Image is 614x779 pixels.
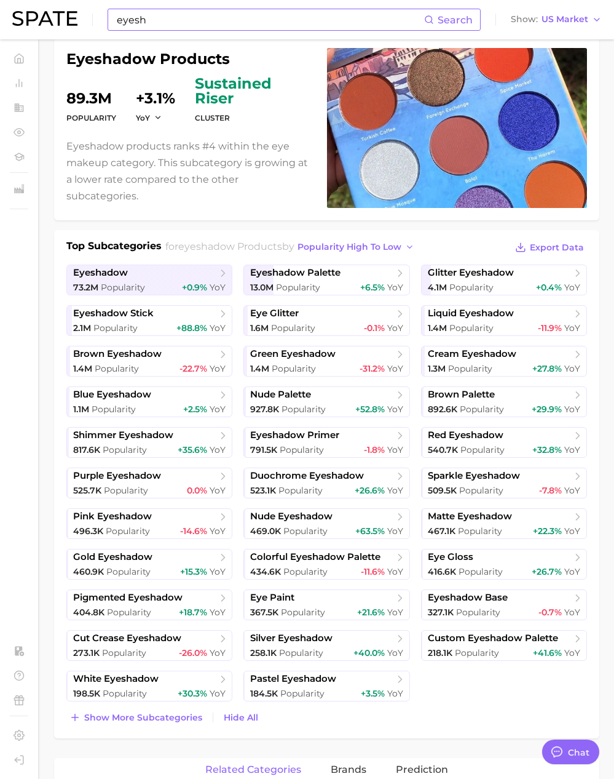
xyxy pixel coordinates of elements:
span: Export Data [530,242,584,253]
span: 1.6m [250,322,269,334]
dt: cluster [195,111,312,126]
span: 1.4m [73,363,92,374]
span: eye gloss [428,551,473,563]
span: nude palette [250,389,311,401]
span: Popularity [281,404,326,415]
img: SPATE [12,11,77,26]
span: Prediction [396,764,448,775]
span: 0.0% [187,485,207,496]
span: eyeshadow products [178,241,282,252]
span: 73.2m [73,282,98,293]
span: Popularity [272,363,316,374]
a: eyeshadow73.2m Popularity+0.9% YoY [66,265,232,295]
span: Popularity [283,525,328,537]
span: nude eyeshadow [250,511,333,522]
span: pink eyeshadow [73,511,152,522]
span: +29.9% [532,404,562,415]
span: YoY [564,404,580,415]
a: eyeshadow base327.1k Popularity-0.7% YoY [421,589,587,620]
span: YoY [387,444,403,455]
a: colorful eyeshadow palette434.6k Popularity-11.6% YoY [243,549,409,580]
a: Log out. Currently logged in with e-mail yumi.toki@spate.nyc. [10,751,28,769]
span: 2.1m [73,322,91,334]
dd: 89.3m [66,76,116,106]
input: Search here for a brand, industry, or ingredient [116,9,424,30]
span: -14.6% [180,525,207,537]
span: matte eyeshadow [428,511,512,522]
span: YoY [210,485,226,496]
span: Popularity [459,485,503,496]
span: +0.9% [182,282,207,293]
span: eyeshadow [73,267,128,279]
span: duochrome eyeshadow [250,470,364,482]
span: 13.0m [250,282,274,293]
span: 469.0k [250,525,281,537]
span: Popularity [449,282,494,293]
span: green eyeshadow [250,348,336,360]
a: custom eyeshadow palette218.1k Popularity+41.6% YoY [421,630,587,661]
span: Popularity [271,322,315,334]
a: brown eyeshadow1.4m Popularity-22.7% YoY [66,346,232,377]
span: 1.4m [250,363,269,374]
span: YoY [564,525,580,537]
span: pigmented eyeshadow [73,592,183,604]
span: Show more subcategories [84,713,202,723]
span: +32.8% [532,444,562,455]
a: duochrome eyeshadow523.1k Popularity+26.6% YoY [243,468,409,498]
span: Popularity [283,566,328,577]
span: 198.5k [73,688,100,699]
span: YoY [210,647,226,658]
span: Popularity [456,607,500,618]
span: Popularity [459,566,503,577]
span: YoY [387,282,403,293]
span: +3.5% [361,688,385,699]
span: cream eyeshadow [428,348,516,360]
span: YoY [564,647,580,658]
span: Popularity [448,363,492,374]
span: YoY [387,688,403,699]
span: 509.5k [428,485,457,496]
span: Popularity [280,444,324,455]
a: eye gloss416.6k Popularity+26.7% YoY [421,549,587,580]
a: eyeshadow stick2.1m Popularity+88.8% YoY [66,305,232,336]
span: YoY [564,444,580,455]
span: 927.8k [250,404,279,415]
span: 327.1k [428,607,454,618]
span: eyeshadow base [428,592,508,604]
span: eye paint [250,592,294,604]
button: Export Data [512,239,587,256]
span: YoY [564,363,580,374]
span: Popularity [103,444,147,455]
span: US Market [541,16,588,23]
button: popularity high to low [294,239,418,255]
a: brown palette892.6k Popularity+29.9% YoY [421,386,587,417]
span: Popularity [92,404,136,415]
span: Hide All [224,713,258,723]
span: YoY [387,647,403,658]
span: 1.4m [428,322,447,334]
span: 273.1k [73,647,100,658]
a: pigmented eyeshadow404.8k Popularity+18.7% YoY [66,589,232,620]
span: Popularity [276,282,320,293]
span: gold eyeshadow [73,551,152,563]
a: pastel eyeshadow184.5k Popularity+3.5% YoY [243,671,409,701]
span: Popularity [278,485,323,496]
a: purple eyeshadow525.7k Popularity0.0% YoY [66,468,232,498]
span: YoY [136,113,150,123]
a: white eyeshadow198.5k Popularity+30.3% YoY [66,671,232,701]
a: red eyeshadow540.7k Popularity+32.8% YoY [421,427,587,458]
span: +6.5% [360,282,385,293]
span: YoY [387,566,403,577]
span: brown palette [428,389,495,401]
span: 4.1m [428,282,447,293]
span: YoY [210,525,226,537]
span: Popularity [280,688,325,699]
span: YoY [564,282,580,293]
span: 791.5k [250,444,277,455]
span: YoY [387,363,403,374]
a: nude palette927.8k Popularity+52.8% YoY [243,386,409,417]
span: 460.9k [73,566,104,577]
span: Popularity [104,485,148,496]
a: shimmer eyeshadow817.6k Popularity+35.6% YoY [66,427,232,458]
span: +26.6% [355,485,385,496]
